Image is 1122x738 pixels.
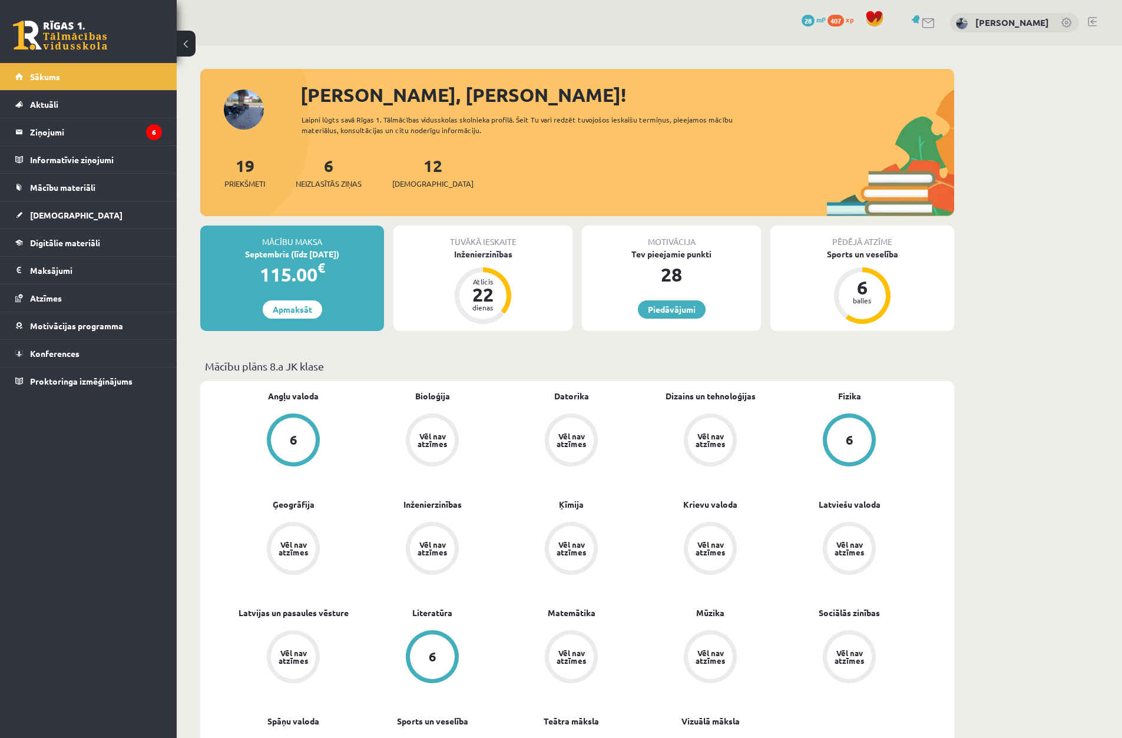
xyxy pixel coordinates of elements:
div: Vēl nav atzīmes [694,432,727,448]
div: Vēl nav atzīmes [555,541,588,556]
span: € [317,259,325,276]
span: Priekšmeti [224,178,265,190]
a: Dizains un tehnoloģijas [666,390,756,402]
span: Motivācijas programma [30,320,123,331]
a: Ģeogrāfija [273,498,315,511]
div: Vēl nav atzīmes [277,649,310,664]
a: Fizika [838,390,861,402]
legend: Maksājumi [30,257,162,284]
div: Vēl nav atzīmes [833,649,866,664]
a: Latvijas un pasaules vēsture [239,607,349,619]
span: Konferences [30,348,80,359]
span: [DEMOGRAPHIC_DATA] [30,210,123,220]
div: Sports un veselība [770,248,954,260]
a: Aktuāli [15,91,162,118]
a: Rīgas 1. Tālmācības vidusskola [13,21,107,50]
div: Vēl nav atzīmes [694,541,727,556]
a: Teātra māksla [544,715,599,727]
div: Atlicis [465,278,501,285]
img: Endijs Laizāns [956,18,968,29]
span: Sākums [30,71,60,82]
a: 6 [363,630,502,686]
a: Inženierzinības Atlicis 22 dienas [393,248,572,326]
a: Vēl nav atzīmes [224,522,363,577]
a: Atzīmes [15,284,162,312]
a: 6Neizlasītās ziņas [296,155,362,190]
a: Konferences [15,340,162,367]
span: Neizlasītās ziņas [296,178,362,190]
div: Vēl nav atzīmes [416,541,449,556]
span: Digitālie materiāli [30,237,100,248]
div: Vēl nav atzīmes [833,541,866,556]
a: Matemātika [548,607,595,619]
a: 12[DEMOGRAPHIC_DATA] [392,155,474,190]
a: Vēl nav atzīmes [224,630,363,686]
a: 28 mP [802,15,826,24]
a: Piedāvājumi [638,300,706,319]
span: [DEMOGRAPHIC_DATA] [392,178,474,190]
a: 6 [224,413,363,469]
div: Vēl nav atzīmes [277,541,310,556]
a: Sākums [15,63,162,90]
a: Motivācijas programma [15,312,162,339]
a: Angļu valoda [268,390,319,402]
a: Sports un veselība [397,715,468,727]
a: Spāņu valoda [267,715,319,727]
span: mP [816,15,826,24]
a: Vizuālā māksla [681,715,740,727]
a: Vēl nav atzīmes [363,522,502,577]
span: 28 [802,15,815,27]
a: Mūzika [696,607,724,619]
i: 6 [146,124,162,140]
div: Motivācija [582,226,761,248]
a: Sports un veselība 6 balles [770,248,954,326]
a: Vēl nav atzīmes [641,630,780,686]
a: Literatūra [412,607,452,619]
a: Informatīvie ziņojumi [15,146,162,173]
a: Datorika [554,390,589,402]
a: 6 [780,413,919,469]
div: Septembris (līdz [DATE]) [200,248,384,260]
a: Bioloģija [415,390,450,402]
div: 6 [429,650,436,663]
a: Inženierzinības [403,498,462,511]
legend: Informatīvie ziņojumi [30,146,162,173]
span: xp [846,15,853,24]
div: Inženierzinības [393,248,572,260]
a: Vēl nav atzīmes [780,522,919,577]
legend: Ziņojumi [30,118,162,145]
a: [DEMOGRAPHIC_DATA] [15,201,162,229]
a: 407 xp [828,15,859,24]
a: Vēl nav atzīmes [780,630,919,686]
div: dienas [465,304,501,311]
a: Vēl nav atzīmes [502,413,641,469]
a: Sociālās zinības [819,607,880,619]
div: [PERSON_NAME], [PERSON_NAME]! [300,81,954,109]
a: Ķīmija [559,498,584,511]
span: Mācību materiāli [30,182,95,193]
a: Maksājumi [15,257,162,284]
a: Apmaksāt [263,300,322,319]
div: 28 [582,260,761,289]
div: 6 [290,433,297,446]
div: 115.00 [200,260,384,289]
a: Vēl nav atzīmes [641,413,780,469]
div: Vēl nav atzīmes [555,649,588,664]
div: Vēl nav atzīmes [416,432,449,448]
div: Vēl nav atzīmes [555,432,588,448]
div: balles [845,297,880,304]
span: 407 [828,15,844,27]
a: Ziņojumi6 [15,118,162,145]
span: Proktoringa izmēģinājums [30,376,133,386]
div: Tev pieejamie punkti [582,248,761,260]
div: Vēl nav atzīmes [694,649,727,664]
a: [PERSON_NAME] [975,16,1049,28]
div: 22 [465,285,501,304]
a: Mācību materiāli [15,174,162,201]
div: Pēdējā atzīme [770,226,954,248]
a: Digitālie materiāli [15,229,162,256]
div: Mācību maksa [200,226,384,248]
a: Vēl nav atzīmes [502,630,641,686]
p: Mācību plāns 8.a JK klase [205,358,949,374]
div: 6 [846,433,853,446]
